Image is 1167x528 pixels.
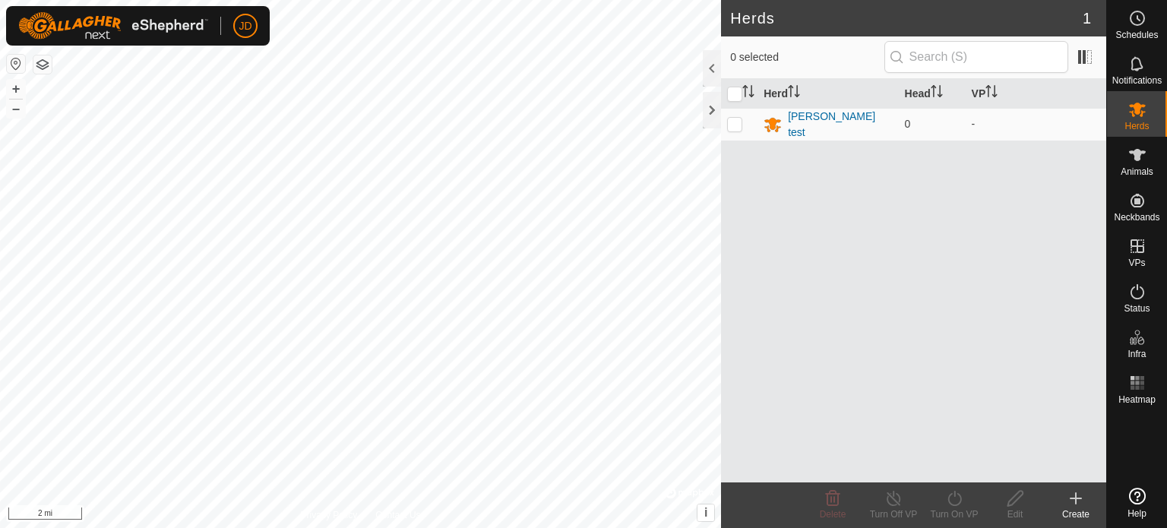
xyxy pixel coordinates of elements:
span: JD [239,18,251,34]
button: Map Layers [33,55,52,74]
button: + [7,80,25,98]
span: Help [1127,509,1146,518]
button: Reset Map [7,55,25,73]
th: VP [966,79,1106,109]
span: Infra [1127,349,1146,359]
p-sorticon: Activate to sort [742,87,754,100]
div: Turn On VP [924,507,985,521]
span: Delete [820,509,846,520]
span: 0 selected [730,49,884,65]
span: Neckbands [1114,213,1159,222]
p-sorticon: Activate to sort [931,87,943,100]
button: – [7,100,25,118]
a: Privacy Policy [301,508,358,522]
span: VPs [1128,258,1145,267]
a: Contact Us [375,508,420,522]
a: Help [1107,482,1167,524]
span: 0 [905,118,911,130]
span: 1 [1083,7,1091,30]
th: Head [899,79,966,109]
p-sorticon: Activate to sort [788,87,800,100]
span: Notifications [1112,76,1162,85]
h2: Herds [730,9,1083,27]
span: Status [1124,304,1150,313]
td: - [966,108,1106,141]
div: [PERSON_NAME] test [788,109,892,141]
div: Turn Off VP [863,507,924,521]
div: Edit [985,507,1045,521]
span: Herds [1124,122,1149,131]
span: Schedules [1115,30,1158,40]
span: Heatmap [1118,395,1156,404]
p-sorticon: Activate to sort [985,87,998,100]
button: i [697,504,714,521]
span: Animals [1121,167,1153,176]
th: Herd [757,79,898,109]
input: Search (S) [884,41,1068,73]
img: Gallagher Logo [18,12,208,40]
span: i [704,506,707,519]
div: Create [1045,507,1106,521]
